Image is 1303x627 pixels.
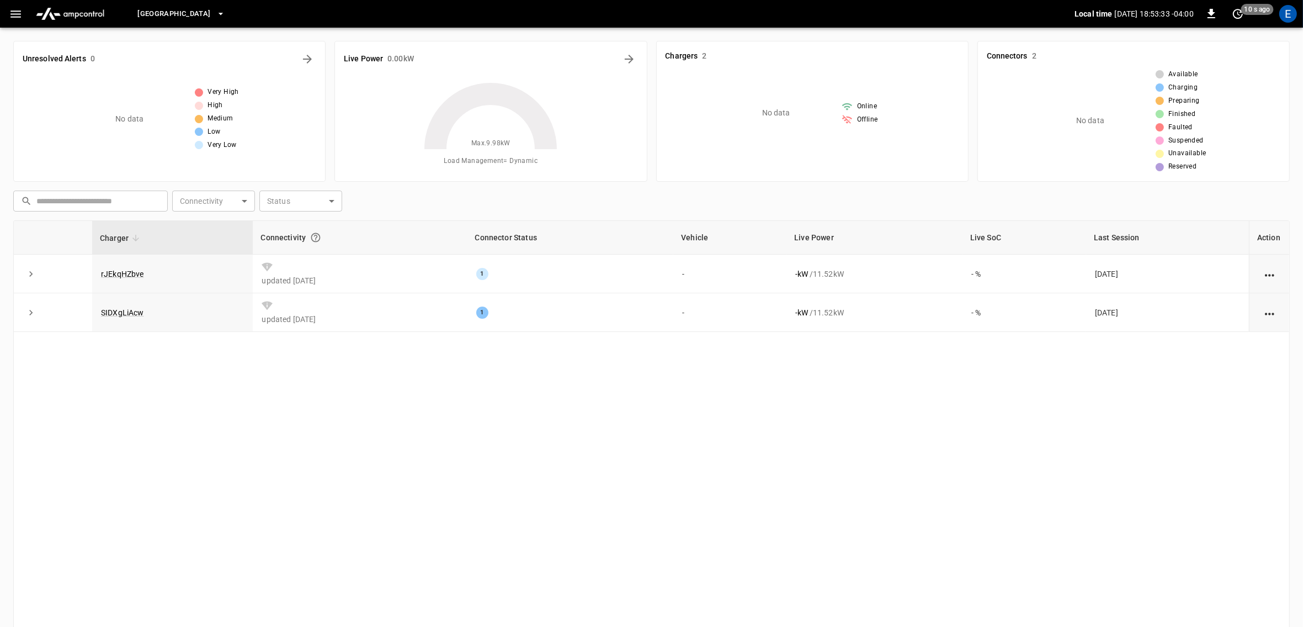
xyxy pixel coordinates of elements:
h6: Live Power [344,53,383,65]
span: Reserved [1168,161,1196,172]
span: Preparing [1168,96,1200,107]
span: Max. 9.98 kW [471,138,510,149]
div: profile-icon [1279,5,1297,23]
p: No data [1076,115,1104,127]
span: Charging [1168,82,1198,93]
span: High [208,100,223,111]
h6: Connectors [987,50,1028,62]
div: 1 [476,307,488,319]
span: [GEOGRAPHIC_DATA] [137,8,210,20]
button: expand row [23,266,39,282]
span: 10 s ago [1241,4,1274,15]
td: - [673,293,786,332]
p: Local time [1075,8,1113,19]
th: Live Power [786,221,962,255]
th: Last Session [1086,221,1249,255]
img: ampcontrol.io logo [31,3,109,24]
th: Connector Status [467,221,674,255]
span: Charger [100,231,143,245]
a: SIDXgLiAcw [101,308,144,317]
th: Live SoC [962,221,1086,255]
p: updated [DATE] [262,314,458,325]
span: Finished [1168,109,1195,120]
h6: 2 [702,50,706,62]
h6: Unresolved Alerts [23,53,86,65]
td: - [673,255,786,293]
span: Available [1168,69,1198,80]
span: Very Low [208,140,236,151]
p: [DATE] 18:53:33 -04:00 [1115,8,1194,19]
span: Very High [208,87,239,98]
h6: 0.00 kW [387,53,414,65]
p: No data [115,113,143,125]
div: / 11.52 kW [795,268,954,280]
span: Unavailable [1168,148,1206,159]
span: Offline [857,114,878,125]
button: All Alerts [299,50,316,68]
div: Connectivity [260,228,459,247]
button: Connection between the charger and our software. [306,228,326,247]
th: Vehicle [673,221,786,255]
span: Online [857,101,877,112]
button: set refresh interval [1229,5,1247,23]
button: [GEOGRAPHIC_DATA] [133,3,229,25]
button: expand row [23,304,39,321]
button: Energy Overview [620,50,638,68]
td: - % [962,293,1086,332]
h6: Chargers [666,50,698,62]
p: - kW [795,268,808,280]
span: Suspended [1168,135,1204,146]
p: updated [DATE] [262,275,458,286]
h6: 2 [1032,50,1036,62]
a: rJEkqHZbve [101,270,144,278]
div: 1 [476,268,488,280]
div: action cell options [1263,307,1277,318]
th: Action [1249,221,1289,255]
span: Medium [208,113,233,124]
p: - kW [795,307,808,318]
td: [DATE] [1086,255,1249,293]
td: - % [962,255,1086,293]
p: No data [762,107,790,119]
h6: 0 [91,53,95,65]
span: Low [208,127,220,138]
div: action cell options [1263,268,1277,280]
td: [DATE] [1086,293,1249,332]
span: Load Management = Dynamic [444,156,538,167]
div: / 11.52 kW [795,307,954,318]
span: Faulted [1168,122,1193,133]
